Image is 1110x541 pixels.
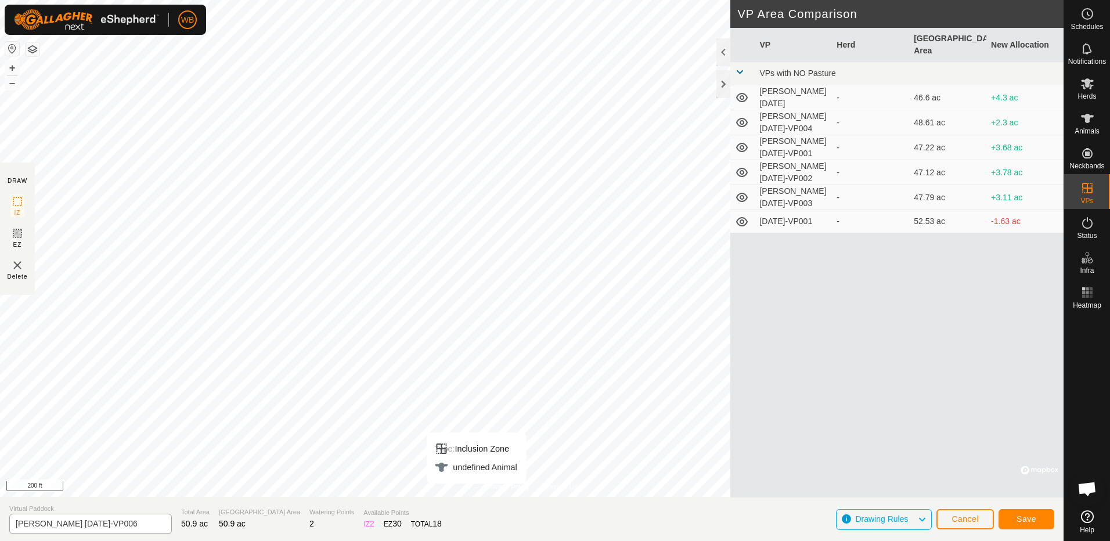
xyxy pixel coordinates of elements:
[837,92,904,104] div: -
[434,442,517,456] div: Inclusion Zone
[837,167,904,179] div: -
[392,519,402,528] span: 30
[755,135,832,160] td: [PERSON_NAME] [DATE]-VP001
[384,518,402,530] div: EZ
[1071,23,1103,30] span: Schedules
[759,68,836,78] span: VPs with NO Pasture
[755,110,832,135] td: [PERSON_NAME] [DATE]-VP004
[755,28,832,62] th: VP
[181,507,210,517] span: Total Area
[363,518,374,530] div: IZ
[433,519,442,528] span: 18
[370,519,374,528] span: 2
[181,519,208,528] span: 50.9 ac
[543,482,578,492] a: Contact Us
[1017,514,1036,524] span: Save
[837,192,904,204] div: -
[1069,163,1104,169] span: Neckbands
[26,42,39,56] button: Map Layers
[909,135,986,160] td: 47.22 ac
[219,507,300,517] span: [GEOGRAPHIC_DATA] Area
[8,272,28,281] span: Delete
[5,61,19,75] button: +
[909,110,986,135] td: 48.61 ac
[737,7,1064,21] h2: VP Area Comparison
[309,507,354,517] span: Watering Points
[986,28,1064,62] th: New Allocation
[1064,506,1110,538] a: Help
[855,514,908,524] span: Drawing Rules
[936,509,994,529] button: Cancel
[986,135,1064,160] td: +3.68 ac
[832,28,909,62] th: Herd
[181,14,194,26] span: WB
[999,509,1054,529] button: Save
[909,185,986,210] td: 47.79 ac
[909,85,986,110] td: 46.6 ac
[1068,58,1106,65] span: Notifications
[755,85,832,110] td: [PERSON_NAME] [DATE]
[986,160,1064,185] td: +3.78 ac
[837,117,904,129] div: -
[986,210,1064,233] td: -1.63 ac
[5,42,19,56] button: Reset Map
[1080,197,1093,204] span: VPs
[837,215,904,228] div: -
[1073,302,1101,309] span: Heatmap
[1070,471,1105,506] div: Open chat
[986,85,1064,110] td: +4.3 ac
[1080,267,1094,274] span: Infra
[755,185,832,210] td: [PERSON_NAME] [DATE]-VP003
[434,460,517,474] div: undefined Animal
[755,160,832,185] td: [PERSON_NAME] [DATE]-VP002
[15,208,21,217] span: IZ
[909,160,986,185] td: 47.12 ac
[8,176,27,185] div: DRAW
[837,142,904,154] div: -
[10,258,24,272] img: VP
[13,240,22,249] span: EZ
[1077,93,1096,100] span: Herds
[219,519,246,528] span: 50.9 ac
[986,185,1064,210] td: +3.11 ac
[411,518,442,530] div: TOTAL
[486,482,529,492] a: Privacy Policy
[1080,526,1094,533] span: Help
[363,508,442,518] span: Available Points
[14,9,159,30] img: Gallagher Logo
[1077,232,1097,239] span: Status
[909,28,986,62] th: [GEOGRAPHIC_DATA] Area
[309,519,314,528] span: 2
[952,514,979,524] span: Cancel
[9,504,172,514] span: Virtual Paddock
[909,210,986,233] td: 52.53 ac
[986,110,1064,135] td: +2.3 ac
[1075,128,1100,135] span: Animals
[5,76,19,90] button: –
[755,210,832,233] td: [DATE]-VP001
